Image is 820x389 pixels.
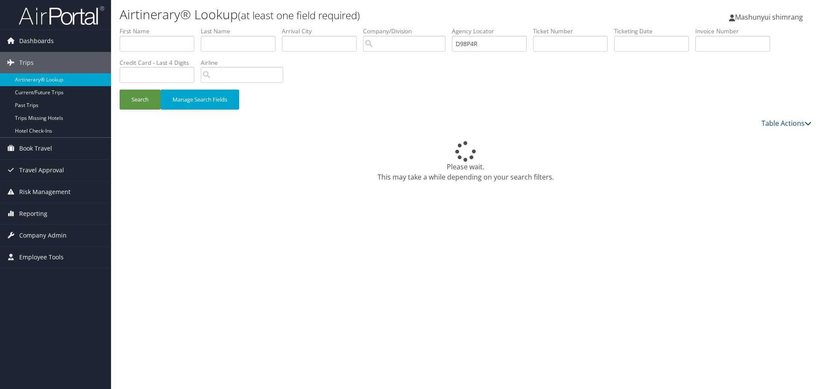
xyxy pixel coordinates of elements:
span: Mashunyui shimrang [735,12,803,22]
span: Book Travel [19,138,52,159]
label: Arrival City [282,27,363,35]
label: Airline [201,58,290,67]
span: Trips [19,52,34,73]
span: Travel Approval [19,160,64,181]
span: Reporting [19,203,47,224]
label: Ticket Number [533,27,614,35]
label: Ticketing Date [614,27,695,35]
span: Dashboards [19,30,54,52]
small: (at least one field required) [238,8,360,22]
label: Credit Card - Last 4 Digits [120,58,201,67]
label: Invoice Number [695,27,776,35]
a: Table Actions [761,119,811,128]
span: Risk Management [19,181,70,203]
span: Company Admin [19,225,67,246]
button: Manage Search Fields [161,90,239,110]
h1: Airtinerary® Lookup [120,6,581,23]
img: airportal-logo.png [19,6,104,26]
div: Please wait. This may take a while depending on your search filters. [120,141,811,182]
label: Company/Division [363,27,452,35]
button: Search [120,90,161,110]
label: Last Name [201,27,282,35]
a: Mashunyui shimrang [729,4,811,30]
label: Agency Locator [452,27,533,35]
label: First Name [120,27,201,35]
span: Employee Tools [19,247,64,268]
